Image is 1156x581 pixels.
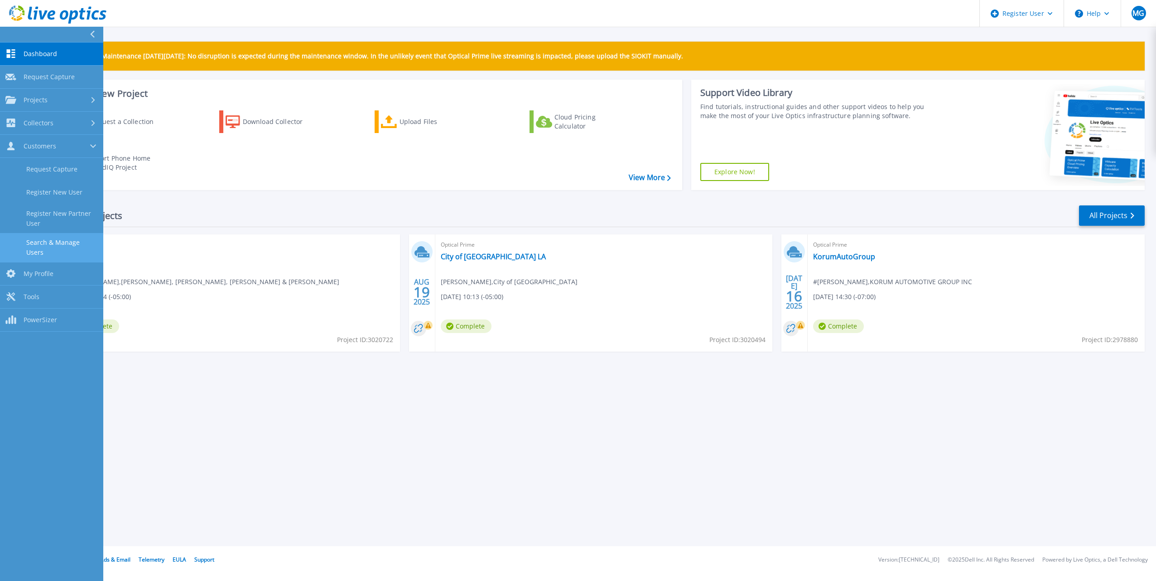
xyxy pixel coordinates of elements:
a: All Projects [1079,205,1145,226]
span: Optical Prime [68,240,395,250]
span: Collectors [24,119,53,127]
span: 16 [786,292,802,300]
div: Find tutorials, instructional guides and other support videos to help you make the most of your L... [700,102,934,120]
div: Support Video Library [700,87,934,99]
a: KorumAutoGroup [813,252,875,261]
span: PowerSizer [24,316,57,324]
a: EULA [173,556,186,563]
span: Tools [24,293,39,301]
div: AUG 2025 [413,276,430,309]
li: © 2025 Dell Inc. All Rights Reserved [948,557,1034,563]
span: [DATE] 10:13 (-05:00) [441,292,503,302]
div: Upload Files [400,113,472,131]
span: Customers [24,142,56,150]
span: Optical Prime [813,240,1139,250]
div: Cloud Pricing Calculator [554,113,627,131]
a: Explore Now! [700,163,769,181]
a: Download Collector [219,110,320,133]
div: Download Collector [243,113,315,131]
a: View More [629,173,671,182]
a: Cloud Pricing Calculator [530,110,631,133]
span: [PERSON_NAME] , City of [GEOGRAPHIC_DATA] [441,277,578,287]
span: Project ID: 3020722 [337,335,393,345]
h3: Start a New Project [64,89,670,99]
div: [DATE] 2025 [785,276,803,309]
span: 19 [414,288,430,296]
span: Dashboard [24,50,57,58]
span: Optical Prime [441,240,767,250]
span: My Profile [24,270,53,278]
span: [DATE] 14:30 (-07:00) [813,292,876,302]
a: Telemetry [139,556,164,563]
div: Request a Collection [90,113,163,131]
span: Complete [813,319,864,333]
a: Support [194,556,214,563]
li: Powered by Live Optics, a Dell Technology [1042,557,1148,563]
span: Complete [441,319,491,333]
span: Project ID: 2978880 [1082,335,1138,345]
span: #[PERSON_NAME] , KORUM AUTOMOTIVE GROUP INC [813,277,972,287]
a: Upload Files [375,110,476,133]
span: Project ID: 3020494 [709,335,766,345]
span: MG [1132,10,1144,17]
li: Version: [TECHNICAL_ID] [878,557,939,563]
a: Request a Collection [64,110,165,133]
a: City of [GEOGRAPHIC_DATA] LA [441,252,546,261]
span: [PERSON_NAME] , [PERSON_NAME], [PERSON_NAME], [PERSON_NAME] & [PERSON_NAME] [68,277,339,287]
p: Scheduled Maintenance [DATE][DATE]: No disruption is expected during the maintenance window. In t... [67,52,683,60]
span: Projects [24,96,48,104]
div: Import Phone Home CloudIQ Project [89,154,159,172]
span: Request Capture [24,73,75,81]
a: Ads & Email [100,556,130,563]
